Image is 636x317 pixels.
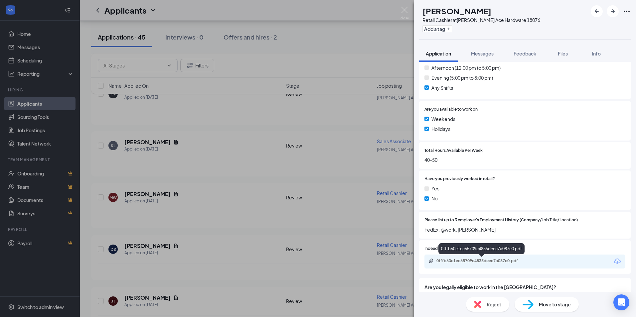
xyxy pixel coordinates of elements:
[424,217,578,223] span: Please list up to 3 employer's Employment History (Company/Job Title/Location)
[424,176,495,182] span: Have you previously worked in retail?
[431,195,438,202] span: No
[431,185,439,192] span: Yes
[558,51,568,56] span: Files
[431,84,453,91] span: Any Shifts
[613,258,621,265] svg: Download
[422,17,540,23] div: Retail Cashier at [PERSON_NAME] Ace Hardware 18076
[623,7,631,15] svg: Ellipses
[592,51,601,56] span: Info
[424,226,625,233] span: FedEx, @work, [PERSON_NAME]
[446,27,450,31] svg: Plus
[422,5,491,17] h1: [PERSON_NAME]
[607,5,619,17] button: ArrowRight
[431,125,450,133] span: Holidays
[431,74,493,81] span: Evening (5:00 pm to 8:00 pm)
[438,243,525,254] div: 0fffb60e1ec65709c4835deec7a087e0.pdf
[436,258,530,264] div: 0fffb60e1ec65709c4835deec7a087e0.pdf
[424,283,625,291] span: Are you legally eligible to work in the [GEOGRAPHIC_DATA]?
[471,51,494,56] span: Messages
[426,51,451,56] span: Application
[424,148,483,154] span: Total Hours Available Per Week
[613,294,629,310] div: Open Intercom Messenger
[593,7,601,15] svg: ArrowLeftNew
[422,25,452,32] button: PlusAdd a tag
[424,156,625,163] span: 40-50
[591,5,603,17] button: ArrowLeftNew
[428,258,536,264] a: Paperclip0fffb60e1ec65709c4835deec7a087e0.pdf
[424,246,454,252] span: Indeed Resume
[539,301,571,308] span: Move to stage
[428,258,434,264] svg: Paperclip
[609,7,617,15] svg: ArrowRight
[424,106,478,113] span: Are you available to work on
[431,64,501,71] span: Afternoon (12:00 pm to 5:00 pm)
[487,301,501,308] span: Reject
[431,115,455,123] span: Weekends
[514,51,536,56] span: Feedback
